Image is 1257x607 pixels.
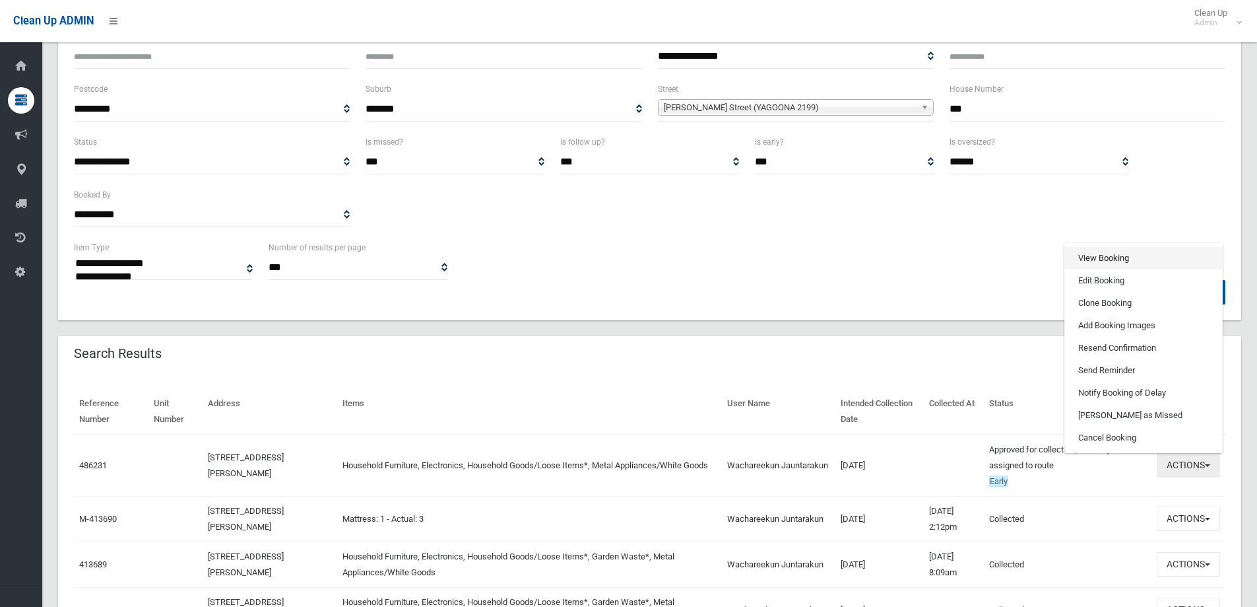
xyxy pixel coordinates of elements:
[1065,247,1222,269] a: View Booking
[79,460,107,470] a: 486231
[337,435,723,497] td: Household Furniture, Electronics, Household Goods/Loose Items*, Metal Appliances/White Goods
[148,389,203,435] th: Unit Number
[984,542,1151,587] td: Collected
[79,514,117,524] a: M-413690
[1157,453,1220,478] button: Actions
[13,15,94,27] span: Clean Up ADMIN
[835,435,924,497] td: [DATE]
[560,135,605,149] label: Is follow up?
[74,135,97,149] label: Status
[924,496,984,542] td: [DATE] 2:12pm
[74,240,109,255] label: Item Type
[1065,269,1222,292] a: Edit Booking
[835,496,924,542] td: [DATE]
[208,452,284,478] a: [STREET_ADDRESS][PERSON_NAME]
[1065,292,1222,314] a: Clone Booking
[950,82,1004,96] label: House Number
[1065,337,1222,359] a: Resend Confirmation
[989,476,1008,487] span: Early
[984,496,1151,542] td: Collected
[337,542,723,587] td: Household Furniture, Electronics, Household Goods/Loose Items*, Garden Waste*, Metal Appliances/W...
[984,389,1151,435] th: Status
[924,389,984,435] th: Collected At
[722,496,835,542] td: Wachareekun Juntarakun
[208,506,284,532] a: [STREET_ADDRESS][PERSON_NAME]
[58,341,177,367] header: Search Results
[664,100,916,116] span: [PERSON_NAME] Street (YAGOONA 2199)
[366,82,391,96] label: Suburb
[1188,8,1241,28] span: Clean Up
[1065,314,1222,337] a: Add Booking Images
[835,542,924,587] td: [DATE]
[950,135,995,149] label: Is oversized?
[366,135,403,149] label: Is missed?
[203,389,337,435] th: Address
[1194,18,1227,28] small: Admin
[835,389,924,435] th: Intended Collection Date
[74,82,108,96] label: Postcode
[722,435,835,497] td: Wachareekun Jauntarakun
[1157,507,1220,531] button: Actions
[269,240,366,255] label: Number of results per page
[984,435,1151,497] td: Approved for collection, but not yet assigned to route
[1065,404,1222,427] a: [PERSON_NAME] as Missed
[722,542,835,587] td: Wachareekun Juntarakun
[722,389,835,435] th: User Name
[924,542,984,587] td: [DATE] 8:09am
[208,552,284,577] a: [STREET_ADDRESS][PERSON_NAME]
[1065,359,1222,382] a: Send Reminder
[337,389,723,435] th: Items
[1065,427,1222,449] a: Cancel Booking
[74,389,148,435] th: Reference Number
[1157,552,1220,577] button: Actions
[658,82,678,96] label: Street
[755,135,784,149] label: Is early?
[79,559,107,569] a: 413689
[337,496,723,542] td: Mattress: 1 - Actual: 3
[74,188,111,202] label: Booked By
[1065,382,1222,404] a: Notify Booking of Delay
